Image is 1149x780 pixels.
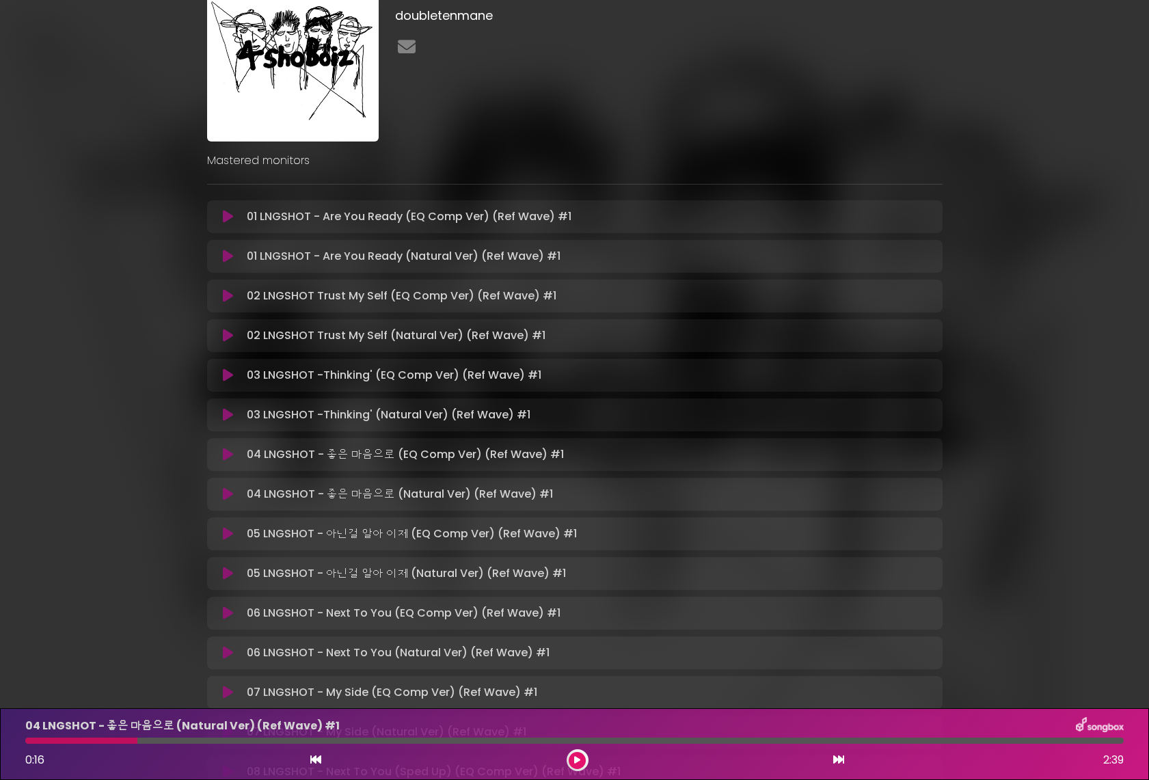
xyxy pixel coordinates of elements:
[247,605,560,621] p: 06 LNGSHOT - Next To You (EQ Comp Ver) (Ref Wave) #1
[247,645,550,661] p: 06 LNGSHOT - Next To You (Natural Ver) (Ref Wave) #1
[395,8,943,23] h3: doubletenmane
[247,407,530,423] p: 03 LNGSHOT -Thinking' (Natural Ver) (Ref Wave) #1
[247,486,553,502] p: 04 LNGSHOT - 좋은 마음으로 (Natural Ver) (Ref Wave) #1
[1103,752,1124,768] span: 2:39
[247,288,556,304] p: 02 LNGSHOT Trust My Self (EQ Comp Ver) (Ref Wave) #1
[247,327,545,344] p: 02 LNGSHOT Trust My Self (Natural Ver) (Ref Wave) #1
[247,367,541,384] p: 03 LNGSHOT -Thinking' (EQ Comp Ver) (Ref Wave) #1
[247,446,564,463] p: 04 LNGSHOT - 좋은 마음으로 (EQ Comp Ver) (Ref Wave) #1
[247,209,571,225] p: 01 LNGSHOT - Are You Ready (EQ Comp Ver) (Ref Wave) #1
[1076,717,1124,735] img: songbox-logo-white.png
[247,565,566,582] p: 05 LNGSHOT - 아닌걸 알아 이제 (Natural Ver) (Ref Wave) #1
[25,718,340,734] p: 04 LNGSHOT - 좋은 마음으로 (Natural Ver) (Ref Wave) #1
[247,684,537,701] p: 07 LNGSHOT - My Side (EQ Comp Ver) (Ref Wave) #1
[207,152,943,169] p: Mastered monitors
[247,526,577,542] p: 05 LNGSHOT - 아닌걸 알아 이제 (EQ Comp Ver) (Ref Wave) #1
[247,248,560,265] p: 01 LNGSHOT - Are You Ready (Natural Ver) (Ref Wave) #1
[25,752,44,768] span: 0:16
